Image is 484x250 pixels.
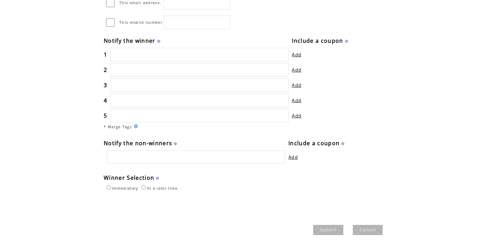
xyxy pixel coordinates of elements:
[105,186,138,191] label: Immediately
[292,37,343,44] span: Include a coupon
[104,97,107,104] span: 4
[104,139,172,147] span: Notify the non-winners
[104,174,154,181] span: Winner Selection
[140,186,178,191] label: At a later time
[288,139,340,147] span: Include a coupon
[119,20,162,25] span: This mobile number
[104,81,107,89] span: 3
[343,40,348,43] img: help.gif
[119,0,161,5] span: This email address:
[292,82,301,88] a: Add
[292,67,301,73] a: Add
[156,40,160,43] img: help.gif
[104,51,107,58] span: 1
[104,37,156,44] span: Notify the winner
[313,225,343,235] a: Submit
[292,113,301,119] a: Add
[154,177,159,180] img: help.gif
[132,124,138,128] img: help.gif
[106,185,111,190] input: Immediately
[104,124,132,129] span: * Merge Tags
[340,142,344,145] img: help.gif
[104,112,107,119] span: 5
[292,97,301,103] a: Add
[288,154,298,160] a: Add
[104,66,107,74] span: 2
[141,185,146,190] input: At a later time
[172,142,177,145] img: help.gif
[353,225,383,235] a: Cancel
[292,52,301,58] a: Add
